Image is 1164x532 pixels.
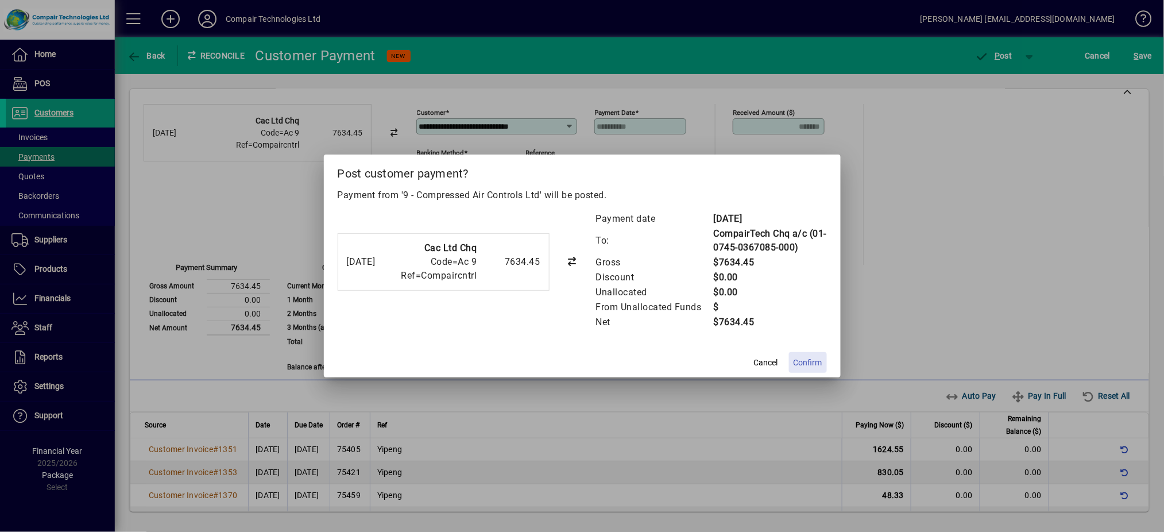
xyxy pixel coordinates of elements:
div: [DATE] [347,255,380,269]
div: 7634.45 [483,255,540,269]
td: Net [595,315,713,330]
td: $0.00 [713,270,827,285]
button: Confirm [789,352,827,373]
p: Payment from '9 - Compressed Air Controls Ltd' will be posted. [338,188,827,202]
td: From Unallocated Funds [595,300,713,315]
strong: Cac Ltd Chq [424,242,477,253]
td: Unallocated [595,285,713,300]
td: [DATE] [713,211,827,226]
td: Gross [595,255,713,270]
td: CompairTech Chq a/c (01-0745-0367085-000) [713,226,827,255]
td: $7634.45 [713,315,827,330]
td: $0.00 [713,285,827,300]
button: Cancel [748,352,784,373]
td: Discount [595,270,713,285]
td: $7634.45 [713,255,827,270]
td: To: [595,226,713,255]
span: Code=Ac 9 Ref=Compaircntrl [401,256,477,281]
span: Confirm [794,357,822,369]
h2: Post customer payment? [324,155,841,188]
td: $ [713,300,827,315]
span: Cancel [754,357,778,369]
td: Payment date [595,211,713,226]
